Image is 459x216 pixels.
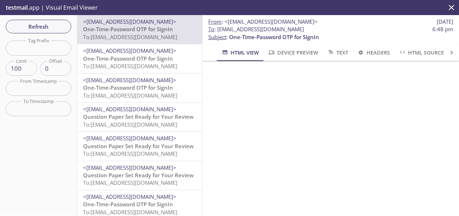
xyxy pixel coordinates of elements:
[357,48,390,57] span: Headers
[83,179,177,186] span: To: [EMAIL_ADDRESS][DOMAIN_NAME]
[432,25,453,33] span: 6:48 pm
[83,113,194,120] span: Question Paper Set Ready for Your Review
[83,105,176,113] span: <[EMAIL_ADDRESS][DOMAIN_NAME]>
[437,18,453,25] span: [DATE]
[229,33,319,41] span: One-Time-Password OTP for SignIn
[77,44,202,73] div: <[EMAIL_ADDRESS][DOMAIN_NAME]>One-Time-Password OTP for SignInTo:[EMAIL_ADDRESS][DOMAIN_NAME]
[83,25,173,33] span: One-Time-Password OTP for SignIn
[77,15,202,44] div: <[EMAIL_ADDRESS][DOMAIN_NAME]>One-Time-Password OTP for SignInTo:[EMAIL_ADDRESS][DOMAIN_NAME]
[399,48,444,57] span: HTML Source
[6,4,28,11] span: testmail
[83,150,177,157] span: To: [EMAIL_ADDRESS][DOMAIN_NAME]
[83,172,194,179] span: Question Paper Set Ready for Your Review
[77,74,202,102] div: <[EMAIL_ADDRESS][DOMAIN_NAME]>One-Time-Password OTP for SignInTo:[EMAIL_ADDRESS][DOMAIN_NAME]
[83,84,173,91] span: One-Time-Password OTP for SignIn
[208,18,318,25] span: :
[83,33,177,41] span: To: [EMAIL_ADDRESS][DOMAIN_NAME]
[77,103,202,131] div: <[EMAIL_ADDRESS][DOMAIN_NAME]>Question Paper Set Ready for Your ReviewTo:[EMAIL_ADDRESS][DOMAIN_N...
[77,161,202,190] div: <[EMAIL_ADDRESS][DOMAIN_NAME]>Question Paper Set Ready for Your ReviewTo:[EMAIL_ADDRESS][DOMAIN_N...
[208,33,226,41] span: Subject
[221,48,259,57] span: HTML View
[327,48,348,57] span: Text
[83,76,176,84] span: <[EMAIL_ADDRESS][DOMAIN_NAME]>
[83,193,176,200] span: <[EMAIL_ADDRESS][DOMAIN_NAME]>
[208,25,453,41] p: :
[224,18,318,25] span: <[EMAIL_ADDRESS][DOMAIN_NAME]>
[208,18,222,25] span: From
[83,18,176,25] span: <[EMAIL_ADDRESS][DOMAIN_NAME]>
[83,142,194,150] span: Question Paper Set Ready for Your Review
[83,121,177,128] span: To: [EMAIL_ADDRESS][DOMAIN_NAME]
[208,25,304,33] span: : [EMAIL_ADDRESS][DOMAIN_NAME]
[6,20,71,33] button: Refresh
[77,132,202,160] div: <[EMAIL_ADDRESS][DOMAIN_NAME]>Question Paper Set Ready for Your ReviewTo:[EMAIL_ADDRESS][DOMAIN_N...
[83,55,173,62] span: One-Time-Password OTP for SignIn
[83,208,177,216] span: To: [EMAIL_ADDRESS][DOMAIN_NAME]
[12,22,65,31] span: Refresh
[83,62,177,70] span: To: [EMAIL_ADDRESS][DOMAIN_NAME]
[268,48,318,57] span: Device Preview
[83,164,176,171] span: <[EMAIL_ADDRESS][DOMAIN_NAME]>
[83,92,177,99] span: To: [EMAIL_ADDRESS][DOMAIN_NAME]
[208,25,214,33] span: To
[83,47,176,54] span: <[EMAIL_ADDRESS][DOMAIN_NAME]>
[83,135,176,142] span: <[EMAIL_ADDRESS][DOMAIN_NAME]>
[83,201,173,208] span: One-Time-Password OTP for SignIn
